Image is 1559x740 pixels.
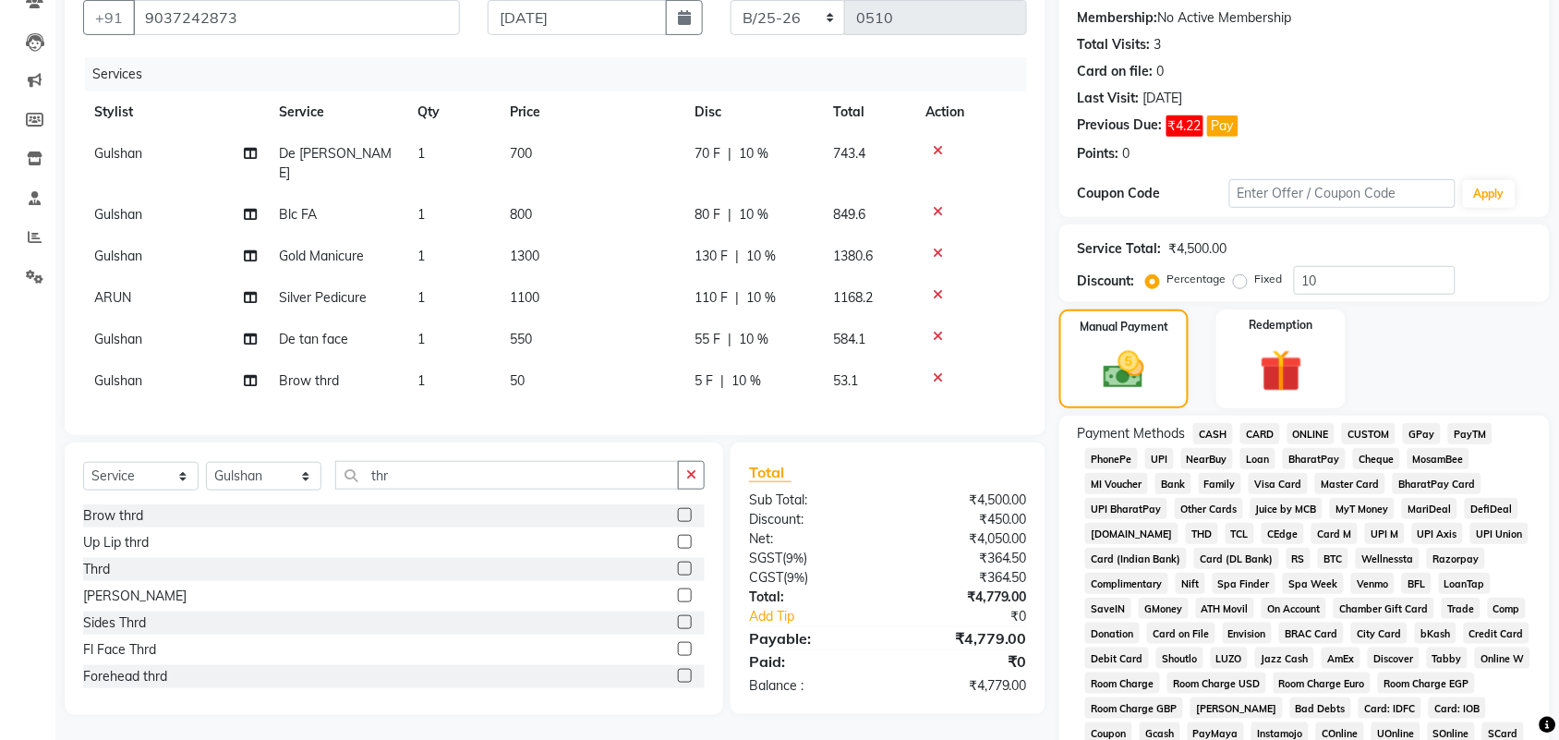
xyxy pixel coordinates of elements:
[335,461,679,490] input: Search or Scan
[1207,115,1239,137] button: Pay
[1378,673,1475,694] span: Room Charge EGP
[735,568,888,588] div: ( )
[1322,648,1360,669] span: AmEx
[94,372,142,389] span: Gulshan
[739,144,768,164] span: 10 %
[1166,115,1203,137] span: ₹4.22
[1078,115,1163,137] div: Previous Due:
[1365,523,1405,544] span: UPI M
[695,371,713,391] span: 5 F
[1287,548,1311,569] span: RS
[1085,648,1149,669] span: Debit Card
[406,91,499,133] th: Qty
[735,607,913,626] a: Add Tip
[735,510,888,529] div: Discount:
[1427,548,1485,569] span: Razorpay
[1311,523,1358,544] span: Card M
[1176,573,1205,594] span: Nift
[746,288,776,308] span: 10 %
[1465,498,1518,519] span: DefiDeal
[510,248,539,264] span: 1300
[1262,523,1304,544] span: CEdge
[1085,623,1140,644] span: Donation
[1353,448,1400,469] span: Cheque
[1078,424,1186,443] span: Payment Methods
[914,91,1027,133] th: Action
[1402,498,1457,519] span: MariDeal
[1287,423,1335,444] span: ONLINE
[83,613,146,633] div: Sides Thrd
[1213,573,1276,594] span: Spa Finder
[1403,423,1441,444] span: GPay
[1393,473,1481,494] span: BharatPay Card
[731,371,761,391] span: 10 %
[1229,179,1456,208] input: Enter Offer / Coupon Code
[1442,598,1480,619] span: Trade
[1085,698,1183,719] span: Room Charge GBP
[417,145,425,162] span: 1
[735,491,888,510] div: Sub Total:
[1318,548,1348,569] span: BTC
[1080,319,1168,335] label: Manual Payment
[1368,648,1420,669] span: Discover
[1408,448,1470,469] span: MosamBee
[1427,648,1468,669] span: Tabby
[735,627,888,649] div: Payable:
[1402,573,1432,594] span: BFL
[728,330,731,349] span: |
[1439,573,1492,594] span: LoanTap
[279,372,339,389] span: Brow thrd
[1279,623,1344,644] span: BRAC Card
[1199,473,1242,494] span: Family
[510,331,532,347] span: 550
[1255,271,1283,287] label: Fixed
[1085,448,1138,469] span: PhonePe
[1475,648,1530,669] span: Online W
[1330,498,1395,519] span: MyT Money
[1290,698,1352,719] span: Bad Debts
[417,372,425,389] span: 1
[279,206,317,223] span: Blc FA
[1351,623,1408,644] span: City Card
[1078,89,1140,108] div: Last Visit:
[1240,423,1280,444] span: CARD
[1078,8,1158,28] div: Membership:
[1283,573,1344,594] span: Spa Week
[1167,673,1266,694] span: Room Charge USD
[695,288,728,308] span: 110 F
[1085,473,1148,494] span: MI Voucher
[94,289,131,306] span: ARUN
[1251,498,1323,519] span: Juice by MCB
[1351,573,1395,594] span: Venmo
[1429,698,1486,719] span: Card: IOB
[888,676,1041,696] div: ₹4,779.00
[1448,423,1493,444] span: PayTM
[1085,498,1167,519] span: UPI BharatPay
[735,588,888,607] div: Total:
[1226,523,1255,544] span: TCL
[728,205,731,224] span: |
[888,568,1041,588] div: ₹364.50
[735,247,739,266] span: |
[1194,548,1279,569] span: Card (DL Bank)
[510,372,525,389] span: 50
[1169,239,1227,259] div: ₹4,500.00
[1181,448,1234,469] span: NearBuy
[888,627,1041,649] div: ₹4,779.00
[735,529,888,549] div: Net:
[1085,598,1131,619] span: SaveIN
[83,667,167,686] div: Forehead thrd
[735,549,888,568] div: ( )
[1359,698,1421,719] span: Card: IDFC
[1262,598,1326,619] span: On Account
[787,570,804,585] span: 9%
[749,569,783,586] span: CGST
[85,57,1041,91] div: Services
[1356,548,1420,569] span: Wellnessta
[888,588,1041,607] div: ₹4,779.00
[1085,573,1168,594] span: Complimentary
[695,144,720,164] span: 70 F
[279,248,364,264] span: Gold Manicure
[1155,473,1191,494] span: Bank
[1157,62,1165,81] div: 0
